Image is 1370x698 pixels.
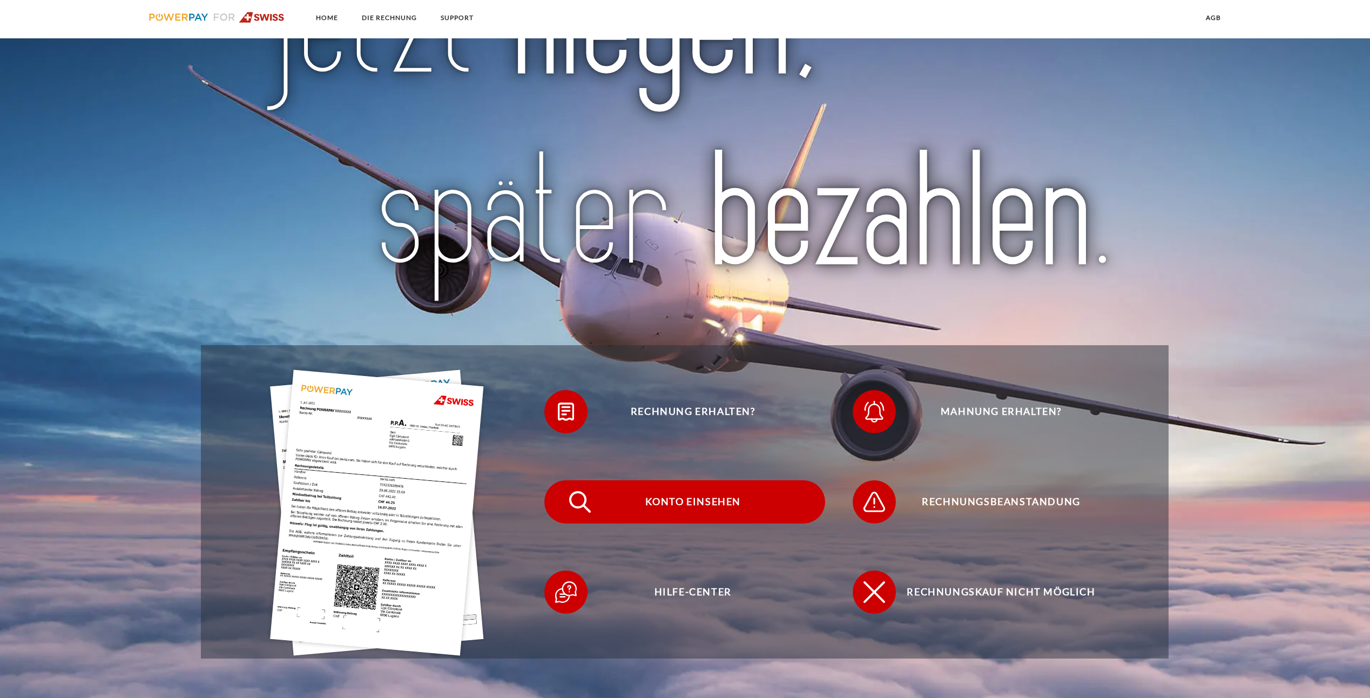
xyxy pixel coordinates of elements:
[853,571,1133,614] button: Rechnungskauf nicht möglich
[853,390,1133,433] button: Mahnung erhalten?
[566,488,593,515] img: qb_search.svg
[853,480,1133,523] button: Rechnungsbeanstandung
[544,480,825,523] button: Konto einsehen
[1197,8,1230,28] a: agb
[552,579,579,606] img: qb_help.svg
[307,8,347,28] a: Home
[861,398,888,425] img: qb_bell.svg
[552,398,579,425] img: qb_bill.svg
[561,390,825,433] span: Rechnung erhalten?
[544,390,825,433] button: Rechnung erhalten?
[869,571,1133,614] span: Rechnungskauf nicht möglich
[431,8,483,28] a: SUPPORT
[869,480,1133,523] span: Rechnungsbeanstandung
[869,390,1133,433] span: Mahnung erhalten?
[561,480,825,523] span: Konto einsehen
[270,370,484,655] img: single_invoice_swiss_de.jpg
[561,571,825,614] span: Hilfe-Center
[544,571,825,614] button: Hilfe-Center
[353,8,426,28] a: DIE RECHNUNG
[149,12,285,23] img: logo-swiss.svg
[861,579,888,606] img: qb_close.svg
[861,488,888,515] img: qb_warning.svg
